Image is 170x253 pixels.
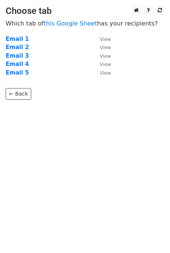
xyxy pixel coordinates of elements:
a: ← Back [6,88,31,100]
small: View [100,53,111,59]
small: View [100,36,111,42]
small: View [100,61,111,67]
a: View [92,36,111,42]
p: Which tab of has your recipients? [6,19,164,27]
a: this Google Sheet [44,20,97,27]
a: Email 2 [6,44,29,51]
small: View [100,70,111,76]
a: Email 1 [6,36,29,42]
a: View [92,44,111,51]
small: View [100,45,111,50]
a: View [92,52,111,59]
a: Email 3 [6,52,29,59]
a: View [92,69,111,76]
a: Email 4 [6,61,29,67]
a: View [92,61,111,67]
a: Email 5 [6,69,29,76]
h3: Choose tab [6,6,164,16]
